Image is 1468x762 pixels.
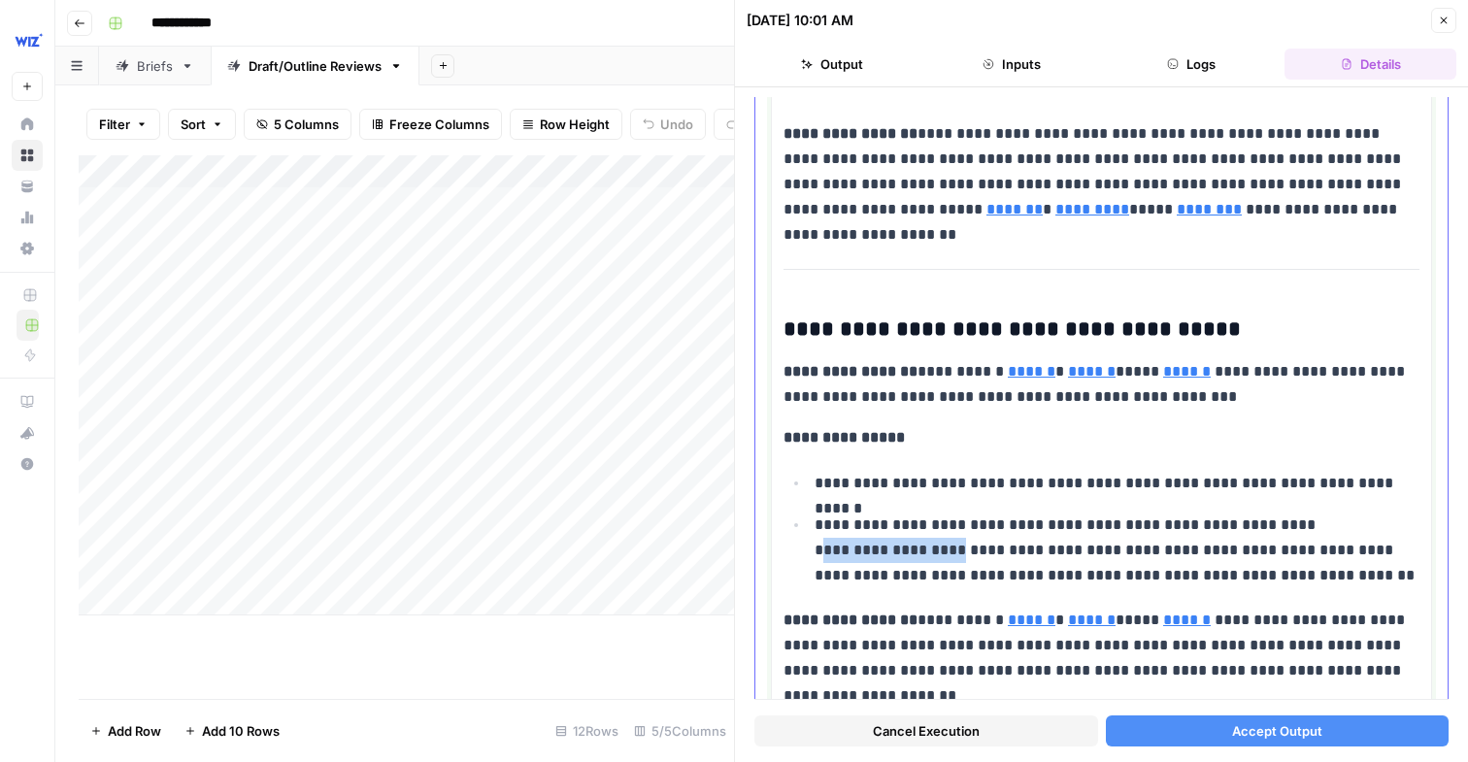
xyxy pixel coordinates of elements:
[211,47,419,85] a: Draft/Outline Reviews
[660,115,693,134] span: Undo
[1106,715,1450,746] button: Accept Output
[873,721,980,741] span: Cancel Execution
[1284,49,1456,80] button: Details
[12,171,43,202] a: Your Data
[1232,721,1322,741] span: Accept Output
[12,109,43,140] a: Home
[244,109,351,140] button: 5 Columns
[12,16,43,64] button: Workspace: Wiz
[137,56,173,76] div: Briefs
[99,47,211,85] a: Briefs
[1106,49,1278,80] button: Logs
[510,109,622,140] button: Row Height
[540,115,610,134] span: Row Height
[173,715,291,746] button: Add 10 Rows
[754,715,1098,746] button: Cancel Execution
[79,715,173,746] button: Add Row
[626,715,734,746] div: 5/5 Columns
[389,115,489,134] span: Freeze Columns
[12,22,47,57] img: Wiz Logo
[548,715,626,746] div: 12 Rows
[12,233,43,264] a: Settings
[747,49,918,80] button: Output
[168,109,236,140] button: Sort
[249,56,382,76] div: Draft/Outline Reviews
[12,140,43,171] a: Browse
[12,202,43,233] a: Usage
[747,11,853,30] div: [DATE] 10:01 AM
[630,109,706,140] button: Undo
[99,115,130,134] span: Filter
[12,417,43,448] button: What's new?
[202,721,280,741] span: Add 10 Rows
[359,109,502,140] button: Freeze Columns
[926,49,1098,80] button: Inputs
[13,418,42,447] div: What's new?
[12,386,43,417] a: AirOps Academy
[108,721,161,741] span: Add Row
[86,109,160,140] button: Filter
[12,448,43,480] button: Help + Support
[181,115,206,134] span: Sort
[274,115,339,134] span: 5 Columns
